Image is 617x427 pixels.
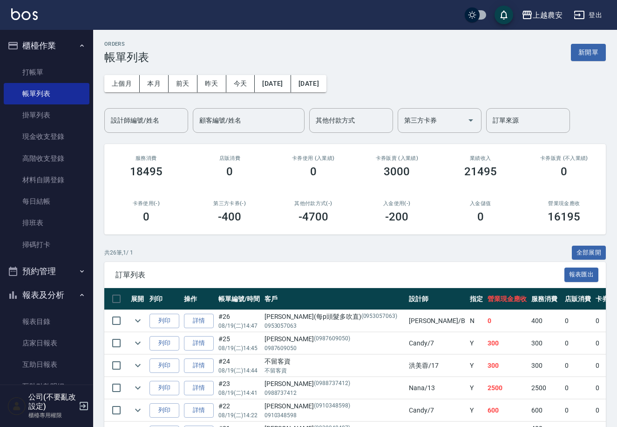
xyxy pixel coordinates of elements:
[314,401,350,411] p: (0910348598)
[264,379,404,389] div: [PERSON_NAME]
[283,155,344,161] h2: 卡券使用 (入業績)
[529,399,563,421] td: 600
[310,165,317,178] h3: 0
[529,355,563,377] td: 300
[28,393,76,411] h5: 公司(不要亂改設定)
[218,411,260,420] p: 08/19 (二) 14:22
[291,75,326,92] button: [DATE]
[199,155,261,161] h2: 店販消費
[570,7,606,24] button: 登出
[4,148,89,169] a: 高階收支登錄
[384,165,410,178] h3: 3000
[548,210,580,223] h3: 16195
[477,210,484,223] h3: 0
[169,75,197,92] button: 前天
[4,354,89,375] a: 互助日報表
[4,83,89,104] a: 帳單列表
[184,403,214,418] a: 詳情
[4,34,89,58] button: 櫃檯作業
[218,344,260,352] p: 08/19 (二) 14:45
[131,336,145,350] button: expand row
[366,200,428,207] h2: 入金使用(-)
[115,155,177,161] h3: 服務消費
[104,41,149,47] h2: ORDERS
[571,44,606,61] button: 新開單
[468,377,485,399] td: Y
[4,332,89,354] a: 店家日報表
[314,334,350,344] p: (0987609050)
[182,288,216,310] th: 操作
[563,310,593,332] td: 0
[149,403,179,418] button: 列印
[407,288,468,310] th: 設計師
[485,377,529,399] td: 2500
[450,155,511,161] h2: 業績收入
[147,288,182,310] th: 列印
[4,283,89,307] button: 報表及分析
[298,210,328,223] h3: -4700
[104,75,140,92] button: 上個月
[4,234,89,255] a: 掃碼打卡
[4,126,89,147] a: 現金收支登錄
[366,155,428,161] h2: 卡券販賣 (入業績)
[199,200,261,207] h2: 第三方卡券(-)
[485,332,529,354] td: 300
[197,75,226,92] button: 昨天
[563,332,593,354] td: 0
[561,165,567,178] h3: 0
[130,165,163,178] h3: 18495
[485,288,529,310] th: 營業現金應收
[407,399,468,421] td: Candy /7
[264,401,404,411] div: [PERSON_NAME]
[104,248,133,257] p: 共 26 筆, 1 / 1
[407,355,468,377] td: 洪美蓉 /17
[7,397,26,415] img: Person
[216,399,262,421] td: #22
[264,389,404,397] p: 0988737412
[131,403,145,417] button: expand row
[262,288,407,310] th: 客戶
[4,169,89,191] a: 材料自購登錄
[314,379,350,389] p: (0988737412)
[563,355,593,377] td: 0
[28,411,76,420] p: 櫃檯專用權限
[4,376,89,397] a: 互助點數明細
[533,9,563,21] div: 上越農安
[184,336,214,351] a: 詳情
[4,62,89,83] a: 打帳單
[4,104,89,126] a: 掛單列表
[468,355,485,377] td: Y
[529,288,563,310] th: 服務消費
[563,288,593,310] th: 店販消費
[115,270,564,280] span: 訂單列表
[385,210,408,223] h3: -200
[463,113,478,128] button: Open
[129,288,147,310] th: 展開
[264,411,404,420] p: 0910348598
[264,344,404,352] p: 0987609050
[518,6,566,25] button: 上越農安
[104,51,149,64] h3: 帳單列表
[149,336,179,351] button: 列印
[226,165,233,178] h3: 0
[563,399,593,421] td: 0
[468,288,485,310] th: 指定
[216,310,262,332] td: #26
[216,355,262,377] td: #24
[264,322,404,330] p: 0953057063
[571,48,606,56] a: 新開單
[143,210,149,223] h3: 0
[495,6,513,24] button: save
[184,381,214,395] a: 詳情
[361,312,398,322] p: (0953057063)
[264,366,404,375] p: 不留客資
[564,270,599,279] a: 報表匯出
[216,288,262,310] th: 帳單編號/時間
[529,310,563,332] td: 400
[450,200,511,207] h2: 入金儲值
[264,312,404,322] div: [PERSON_NAME](每p頭髮多吹直)
[218,366,260,375] p: 08/19 (二) 14:44
[407,377,468,399] td: Nana /13
[564,268,599,282] button: 報表匯出
[572,246,606,260] button: 全部展開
